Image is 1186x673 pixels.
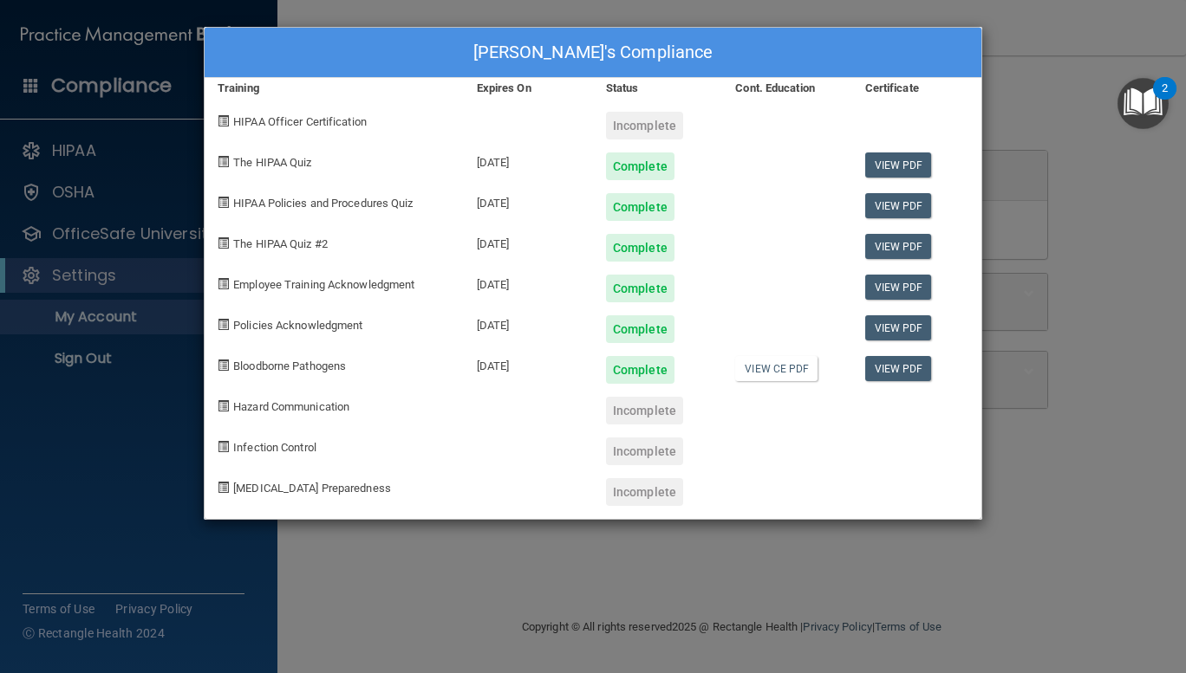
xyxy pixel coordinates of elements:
div: Complete [606,152,674,180]
span: HIPAA Policies and Procedures Quiz [233,197,413,210]
span: The HIPAA Quiz [233,156,311,169]
div: Complete [606,275,674,302]
div: Complete [606,193,674,221]
div: [DATE] [464,180,593,221]
div: [DATE] [464,139,593,180]
span: Policies Acknowledgment [233,319,362,332]
div: [DATE] [464,262,593,302]
div: [DATE] [464,302,593,343]
div: Incomplete [606,437,683,465]
a: View PDF [865,193,932,218]
div: Status [593,78,722,99]
div: Complete [606,315,674,343]
div: Cont. Education [722,78,851,99]
a: View PDF [865,315,932,340]
span: [MEDICAL_DATA] Preparedness [233,482,391,495]
span: Infection Control [233,441,316,454]
div: Incomplete [606,397,683,424]
div: Expires On [464,78,593,99]
div: [DATE] [464,221,593,262]
div: Incomplete [606,112,683,139]
div: Incomplete [606,478,683,506]
div: Complete [606,356,674,384]
span: Bloodborne Pathogens [233,359,346,372]
div: Complete [606,234,674,262]
div: 2 [1162,88,1168,111]
div: Training [205,78,464,99]
a: View PDF [865,275,932,300]
div: [DATE] [464,343,593,384]
a: View CE PDF [735,356,818,381]
a: View PDF [865,234,932,259]
span: Employee Training Acknowledgment [233,278,414,291]
a: View PDF [865,152,932,178]
span: The HIPAA Quiz #2 [233,237,328,250]
div: Certificate [852,78,981,99]
div: [PERSON_NAME]'s Compliance [205,28,981,78]
span: Hazard Communication [233,400,349,413]
span: HIPAA Officer Certification [233,115,367,128]
a: View PDF [865,356,932,381]
button: Open Resource Center, 2 new notifications [1118,78,1169,129]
